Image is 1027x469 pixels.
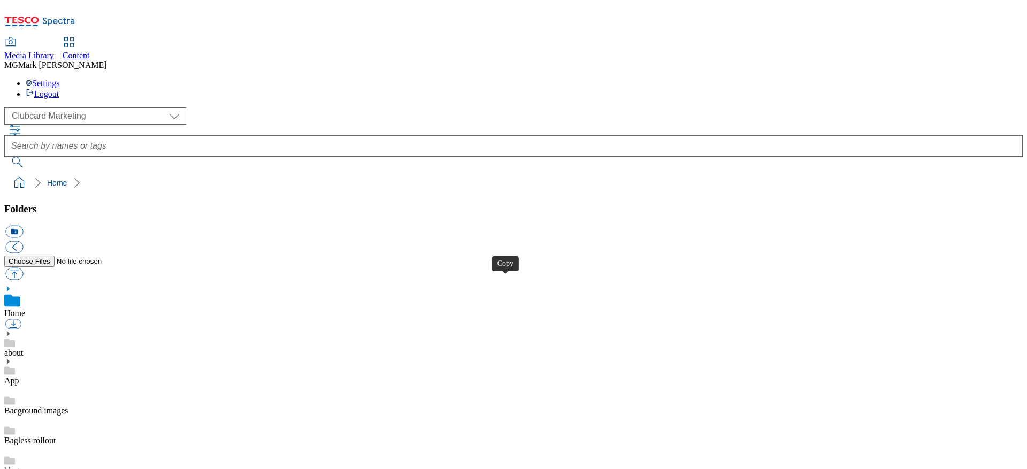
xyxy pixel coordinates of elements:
a: Home [47,179,67,187]
h3: Folders [4,203,1023,215]
span: MG [4,60,18,70]
span: Media Library [4,51,54,60]
a: Home [4,309,25,318]
a: Bagless rollout [4,436,56,445]
a: Logout [26,89,59,98]
input: Search by names or tags [4,135,1023,157]
a: home [11,174,28,191]
a: Settings [26,79,60,88]
a: App [4,376,19,385]
a: Bacground images [4,406,68,415]
span: Content [63,51,90,60]
a: about [4,348,24,357]
nav: breadcrumb [4,173,1023,193]
a: Content [63,38,90,60]
a: Media Library [4,38,54,60]
span: Mark [PERSON_NAME] [18,60,107,70]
